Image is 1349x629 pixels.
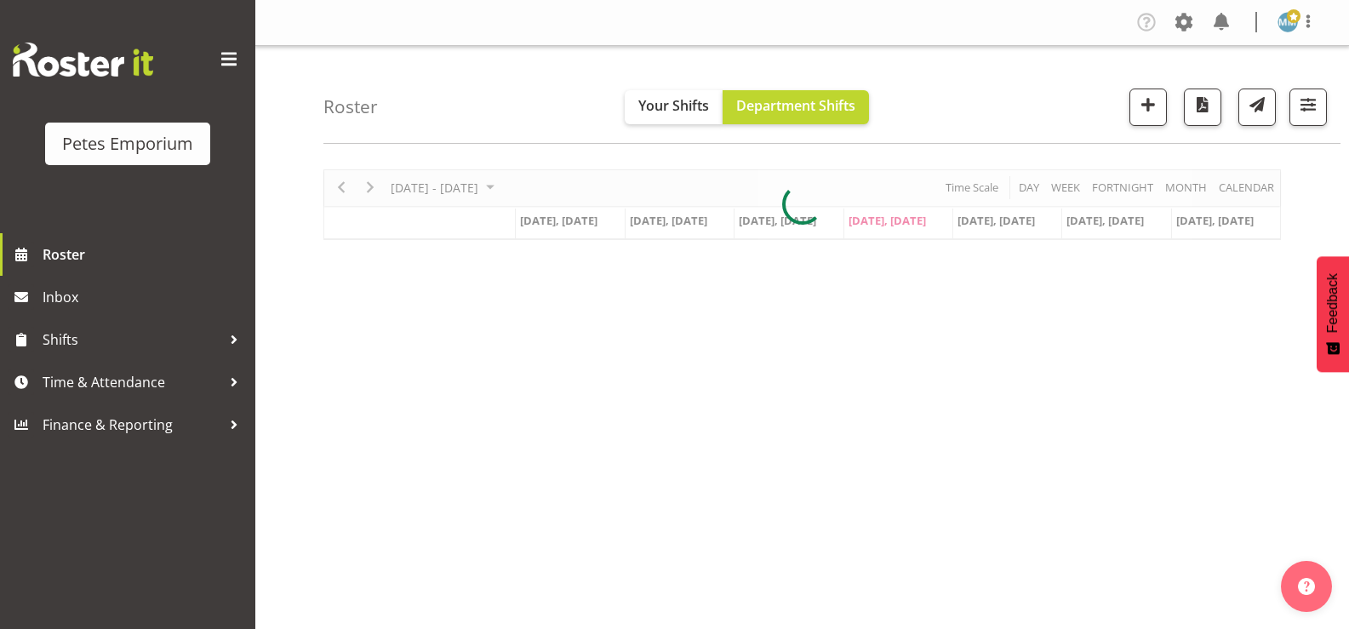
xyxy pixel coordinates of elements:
[638,96,709,115] span: Your Shifts
[625,90,723,124] button: Your Shifts
[736,96,855,115] span: Department Shifts
[43,327,221,352] span: Shifts
[1289,89,1327,126] button: Filter Shifts
[1325,273,1340,333] span: Feedback
[1129,89,1167,126] button: Add a new shift
[1184,89,1221,126] button: Download a PDF of the roster according to the set date range.
[1278,12,1298,32] img: mandy-mosley3858.jpg
[1298,578,1315,595] img: help-xxl-2.png
[43,412,221,437] span: Finance & Reporting
[43,369,221,395] span: Time & Attendance
[43,242,247,267] span: Roster
[43,284,247,310] span: Inbox
[323,97,378,117] h4: Roster
[1317,256,1349,372] button: Feedback - Show survey
[62,131,193,157] div: Petes Emporium
[13,43,153,77] img: Rosterit website logo
[1238,89,1276,126] button: Send a list of all shifts for the selected filtered period to all rostered employees.
[723,90,869,124] button: Department Shifts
